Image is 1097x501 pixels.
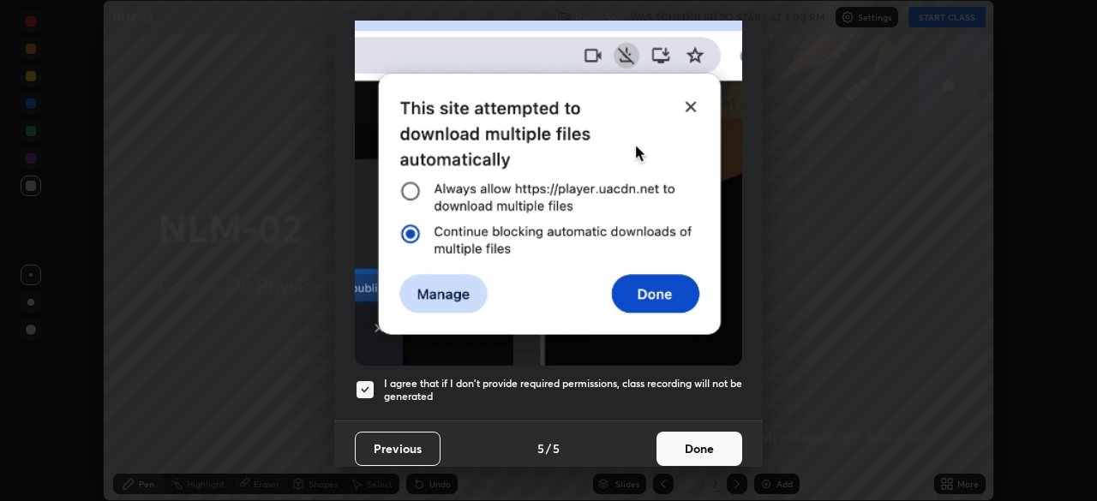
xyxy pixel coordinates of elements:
button: Previous [355,432,441,466]
h4: 5 [553,439,560,457]
h4: / [546,439,551,457]
h5: I agree that if I don't provide required permissions, class recording will not be generated [384,377,742,403]
button: Done [656,432,742,466]
h4: 5 [537,439,544,457]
